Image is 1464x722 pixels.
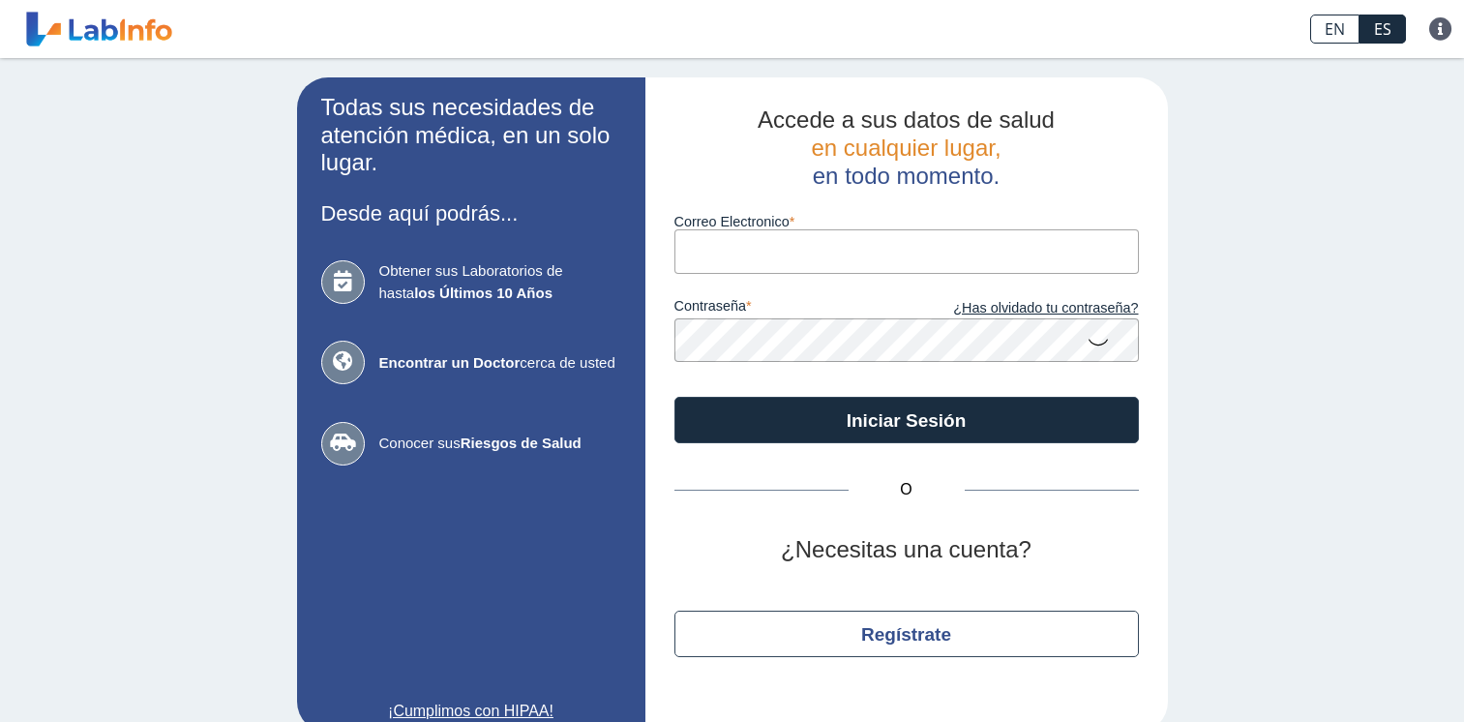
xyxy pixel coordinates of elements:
span: en cualquier lugar, [811,135,1001,161]
span: Obtener sus Laboratorios de hasta [379,260,621,304]
span: en todo momento. [813,163,1000,189]
h2: Todas sus necesidades de atención médica, en un solo lugar. [321,94,621,177]
button: Iniciar Sesión [674,397,1139,443]
label: contraseña [674,298,907,319]
b: Encontrar un Doctor [379,354,521,371]
a: ES [1359,15,1406,44]
a: EN [1310,15,1359,44]
b: Riesgos de Salud [461,435,582,451]
span: cerca de usted [379,352,621,375]
label: Correo Electronico [674,214,1139,229]
h3: Desde aquí podrás... [321,201,621,226]
h2: ¿Necesitas una cuenta? [674,536,1139,564]
a: ¿Has olvidado tu contraseña? [907,298,1139,319]
b: los Últimos 10 Años [414,285,553,301]
button: Regístrate [674,611,1139,657]
span: Conocer sus [379,433,621,455]
span: O [849,478,965,501]
span: Accede a sus datos de salud [758,106,1055,133]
